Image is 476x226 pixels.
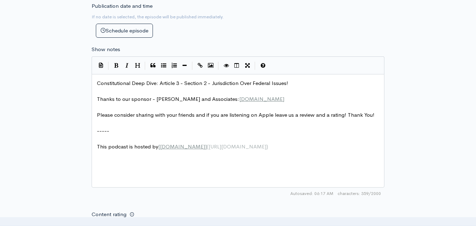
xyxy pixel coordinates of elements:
button: Quote [148,60,158,71]
i: | [108,62,109,70]
button: Schedule episode [96,24,153,38]
button: Heading [132,60,143,71]
button: Toggle Fullscreen [242,60,253,71]
button: Markdown Guide [258,60,268,71]
span: ] [205,143,207,150]
button: Toggle Side by Side [231,60,242,71]
span: Please consider sharing with your friends and if you are listening on Apple leave us a review and... [97,111,375,118]
button: Generic List [158,60,169,71]
button: Insert Show Notes Template [95,60,106,71]
span: ) [266,143,268,150]
label: Content rating [92,207,126,222]
button: Create Link [195,60,205,71]
button: Bold [111,60,122,71]
span: Thanks to our sponsor - [PERSON_NAME] and Associates: [97,96,284,102]
span: ----- [97,127,109,134]
small: If no date is selected, the episode will be published immediately. [92,14,224,20]
button: Numbered List [169,60,179,71]
span: [DOMAIN_NAME] [239,96,284,102]
i: | [192,62,193,70]
label: Publication date and time [92,2,153,10]
span: ( [207,143,209,150]
label: Show notes [92,45,120,54]
span: 359/2000 [338,190,381,197]
span: Constitutional Deep Dive: Article 3 - Section 2 - Jurisdiction Over Federal Issues! [97,80,288,86]
span: [ [158,143,160,150]
button: Toggle Preview [221,60,231,71]
i: | [218,62,219,70]
span: [URL][DOMAIN_NAME] [209,143,266,150]
i: | [255,62,255,70]
span: [DOMAIN_NAME] [160,143,205,150]
span: This podcast is hosted by [97,143,268,150]
button: Insert Horizontal Line [179,60,190,71]
button: Insert Image [205,60,216,71]
span: Autosaved: 06:17 AM [290,190,333,197]
i: | [145,62,146,70]
button: Italic [122,60,132,71]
